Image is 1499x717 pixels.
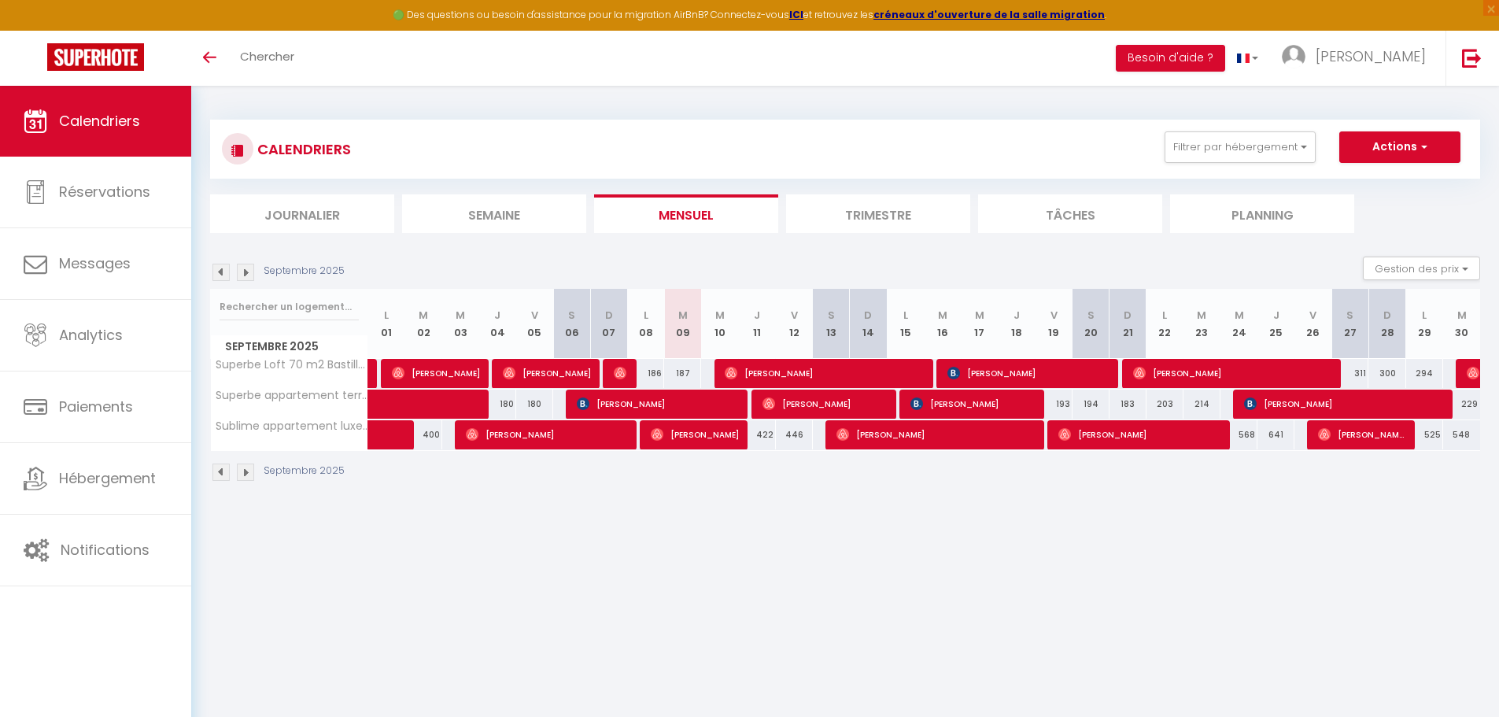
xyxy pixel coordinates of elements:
span: Chercher [240,48,294,65]
li: Journalier [210,194,394,233]
th: 07 [590,289,627,359]
abbr: V [1050,308,1058,323]
div: 422 [739,420,776,449]
th: 14 [850,289,887,359]
th: 24 [1220,289,1257,359]
abbr: M [975,308,984,323]
li: Tâches [978,194,1162,233]
span: [PERSON_NAME] [947,358,1111,388]
input: Rechercher un logement... [220,293,359,321]
a: créneaux d'ouverture de la salle migration [873,8,1105,21]
div: 187 [664,359,701,388]
span: Superbe Loft 70 m2 Bastille Marais Luxe [213,359,371,371]
th: 16 [924,289,961,359]
div: 183 [1109,390,1146,419]
abbr: L [1162,308,1167,323]
abbr: J [754,308,760,323]
th: 18 [998,289,1035,359]
span: [PERSON_NAME] [1058,419,1222,449]
span: Analytics [59,325,123,345]
th: 20 [1073,289,1109,359]
button: Ouvrir le widget de chat LiveChat [13,6,60,54]
th: 15 [887,289,924,359]
abbr: J [1013,308,1020,323]
span: [PERSON_NAME] [836,419,1038,449]
span: Sublime appartement luxe [GEOGRAPHIC_DATA] AC [213,420,371,432]
abbr: L [903,308,908,323]
th: 23 [1183,289,1220,359]
li: Mensuel [594,194,778,233]
span: Superbe appartement terrasse 75m² [213,390,371,401]
th: 11 [739,289,776,359]
div: 193 [1035,390,1072,419]
span: [PERSON_NAME] [910,389,1036,419]
span: Réservations [59,182,150,201]
abbr: L [644,308,648,323]
p: Septembre 2025 [264,464,345,479]
li: Planning [1170,194,1354,233]
div: 446 [776,420,813,449]
abbr: D [1124,308,1132,323]
abbr: S [568,308,575,323]
span: [PERSON_NAME] [651,419,739,449]
abbr: S [1087,308,1095,323]
th: 21 [1109,289,1146,359]
span: [PERSON_NAME] [392,358,480,388]
span: Paiements [59,397,133,416]
abbr: D [864,308,872,323]
span: Messages [59,253,131,273]
span: Septembre 2025 [211,335,367,358]
th: 22 [1146,289,1183,359]
li: Semaine [402,194,586,233]
span: Notifications [61,540,150,560]
button: Besoin d'aide ? [1116,45,1225,72]
th: 03 [442,289,479,359]
span: [PERSON_NAME] [1133,358,1335,388]
span: Ness Drame [614,358,626,388]
a: Chercher [228,31,306,86]
abbr: S [828,308,835,323]
div: 194 [1073,390,1109,419]
span: Calendriers [59,111,140,131]
th: 08 [627,289,664,359]
th: 19 [1035,289,1072,359]
div: 180 [516,390,553,419]
abbr: V [531,308,538,323]
th: 17 [961,289,998,359]
div: 203 [1146,390,1183,419]
button: Filtrer par hébergement [1165,131,1316,163]
p: Septembre 2025 [264,264,345,279]
a: ... [PERSON_NAME] [1270,31,1445,86]
abbr: M [456,308,465,323]
abbr: M [678,308,688,323]
abbr: M [1197,308,1206,323]
abbr: L [384,308,389,323]
a: ICI [789,8,803,21]
th: 06 [553,289,590,359]
span: [PERSON_NAME] [577,389,740,419]
abbr: M [715,308,725,323]
th: 05 [516,289,553,359]
th: 04 [479,289,516,359]
abbr: M [419,308,428,323]
span: Hébergement [59,468,156,488]
span: [PERSON_NAME] [466,419,630,449]
div: 186 [627,359,664,388]
abbr: D [605,308,613,323]
th: 09 [664,289,701,359]
th: 02 [405,289,442,359]
span: [PERSON_NAME] [725,358,926,388]
th: 12 [776,289,813,359]
abbr: M [938,308,947,323]
th: 10 [701,289,738,359]
li: Trimestre [786,194,970,233]
th: 01 [368,289,405,359]
span: [PERSON_NAME] [762,389,888,419]
th: 13 [813,289,850,359]
img: Super Booking [47,43,144,71]
abbr: J [494,308,500,323]
h3: CALENDRIERS [253,131,351,167]
abbr: V [791,308,798,323]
